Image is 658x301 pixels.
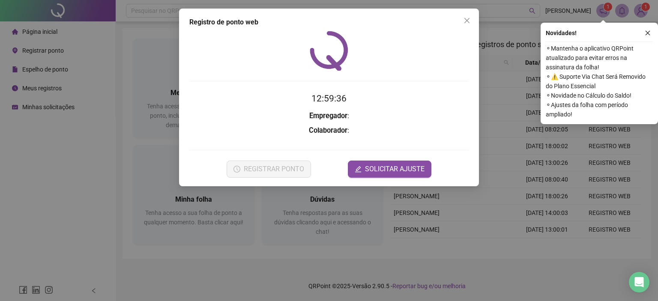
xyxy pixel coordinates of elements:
span: close [645,30,651,36]
button: Close [460,14,474,27]
span: Novidades ! [546,28,577,38]
span: close [464,17,470,24]
span: ⚬ Novidade no Cálculo do Saldo! [546,91,653,100]
div: Registro de ponto web [189,17,469,27]
strong: Empregador [309,112,347,120]
span: ⚬ ⚠️ Suporte Via Chat Será Removido do Plano Essencial [546,72,653,91]
div: Open Intercom Messenger [629,272,649,292]
span: ⚬ Ajustes da folha com período ampliado! [546,100,653,119]
span: ⚬ Mantenha o aplicativo QRPoint atualizado para evitar erros na assinatura da folha! [546,44,653,72]
h3: : [189,110,469,122]
span: SOLICITAR AJUSTE [365,164,425,174]
button: REGISTRAR PONTO [227,161,311,178]
img: QRPoint [310,31,348,71]
time: 12:59:36 [311,93,347,104]
span: edit [355,166,362,173]
button: editSOLICITAR AJUSTE [348,161,431,178]
h3: : [189,125,469,136]
strong: Colaborador [309,126,347,134]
